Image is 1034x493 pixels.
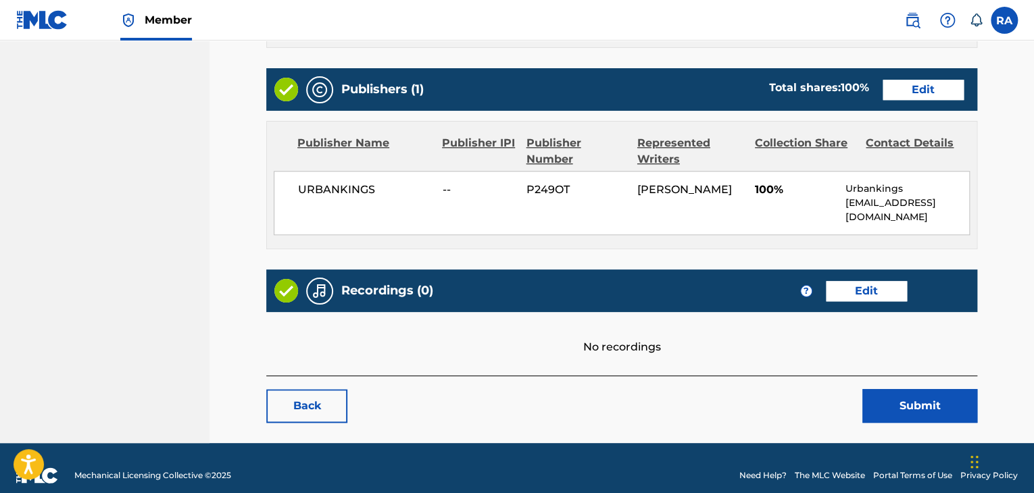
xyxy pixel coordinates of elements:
[16,10,68,30] img: MLC Logo
[145,12,192,28] span: Member
[883,80,964,100] a: Edit
[274,279,298,303] img: Valid
[526,135,626,167] div: Publisher Number
[899,7,926,34] a: Public Search
[991,7,1018,34] div: User Menu
[341,82,424,97] h5: Publishers (1)
[274,78,298,101] img: Valid
[795,469,865,482] a: The MLC Website
[845,196,969,224] p: [EMAIL_ADDRESS][DOMAIN_NAME]
[266,389,347,423] a: Back
[845,182,969,196] p: Urbankings
[841,81,869,94] span: 100 %
[739,469,787,482] a: Need Help?
[341,283,433,299] h5: Recordings (0)
[970,442,979,482] div: Drag
[801,286,812,296] span: ?
[826,281,907,301] a: Edit
[769,80,869,96] div: Total shares:
[755,182,835,198] span: 100%
[120,12,137,28] img: Top Rightsholder
[934,7,961,34] div: Help
[939,12,956,28] img: help
[266,312,977,355] div: No recordings
[16,467,58,484] img: logo
[312,283,328,299] img: Recordings
[298,182,433,198] span: URBANKINGS
[297,135,432,167] div: Publisher Name
[960,469,1018,482] a: Privacy Policy
[755,135,856,167] div: Collection Share
[969,14,983,27] div: Notifications
[442,135,516,167] div: Publisher IPI
[526,182,627,198] span: P249OT
[873,469,952,482] a: Portal Terms of Use
[904,12,920,28] img: search
[862,389,977,423] button: Submit
[74,469,231,482] span: Mechanical Licensing Collective © 2025
[966,428,1034,493] iframe: Chat Widget
[637,183,732,196] span: [PERSON_NAME]
[866,135,966,167] div: Contact Details
[443,182,516,198] span: --
[312,82,328,98] img: Publishers
[637,135,745,167] div: Represented Writers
